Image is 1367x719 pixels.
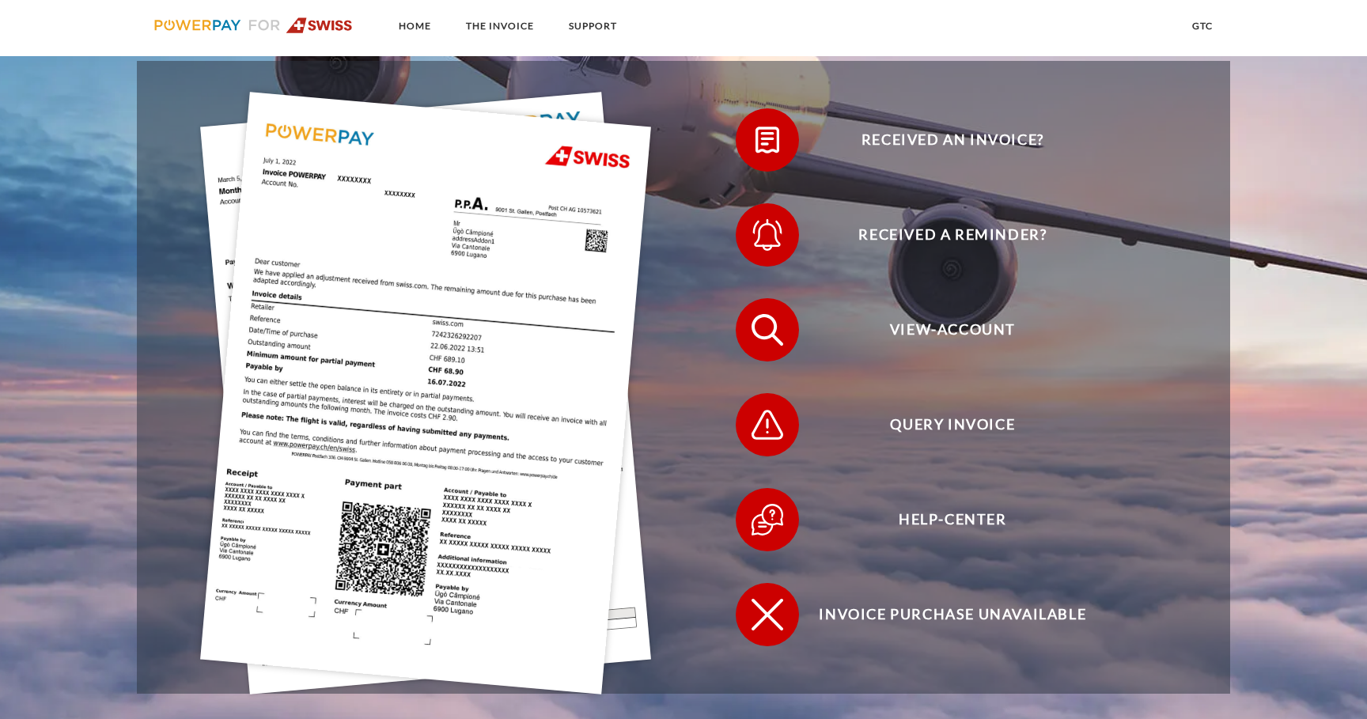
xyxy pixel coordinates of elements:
button: Help-Center [736,488,1147,551]
img: qb_help.svg [748,500,787,539]
img: logo-swiss.svg [154,17,353,33]
button: Query Invoice [736,393,1147,456]
button: Invoice purchase unavailable [736,583,1147,646]
a: THE INVOICE [453,12,547,40]
img: qb_close.svg [748,595,787,634]
img: qb_warning.svg [748,405,787,445]
span: Query Invoice [759,393,1146,456]
button: Received an invoice? [736,108,1147,172]
span: Help-Center [759,488,1146,551]
img: single_invoice_swiss_en.jpg [200,92,651,694]
a: GTC [1179,12,1226,40]
a: SUPPORT [555,12,630,40]
span: Invoice purchase unavailable [759,583,1146,646]
span: Received a reminder? [759,203,1146,267]
span: View-Account [759,298,1146,361]
a: Home [385,12,445,40]
button: Received a reminder? [736,203,1147,267]
span: Received an invoice? [759,108,1146,172]
button: View-Account [736,298,1147,361]
img: qb_search.svg [748,310,787,350]
img: qb_bill.svg [748,120,787,160]
img: qb_bell.svg [748,215,787,255]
